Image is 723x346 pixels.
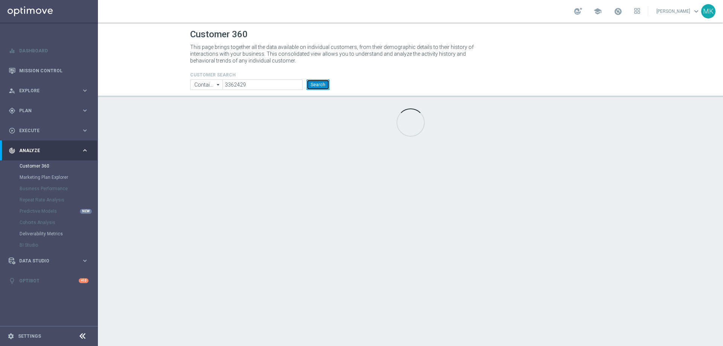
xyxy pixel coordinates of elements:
[19,61,88,81] a: Mission Control
[9,87,81,94] div: Explore
[20,231,78,237] a: Deliverability Metrics
[19,108,81,113] span: Plan
[8,48,89,54] button: equalizer Dashboard
[18,334,41,338] a: Settings
[9,47,15,54] i: equalizer
[8,278,89,284] button: lightbulb Optibot +10
[9,127,15,134] i: play_circle_outline
[9,271,88,291] div: Optibot
[80,209,92,214] div: NEW
[701,4,715,18] div: MK
[8,258,89,264] button: Data Studio keyboard_arrow_right
[9,61,88,81] div: Mission Control
[307,79,329,90] button: Search
[20,194,97,206] div: Repeat Rate Analysis
[8,108,89,114] button: gps_fixed Plan keyboard_arrow_right
[19,128,81,133] span: Execute
[19,271,79,291] a: Optibot
[8,148,89,154] button: track_changes Analyze keyboard_arrow_right
[8,68,89,74] button: Mission Control
[9,277,15,284] i: lightbulb
[215,80,222,90] i: arrow_drop_down
[20,228,97,239] div: Deliverability Metrics
[8,128,89,134] button: play_circle_outline Execute keyboard_arrow_right
[81,107,88,114] i: keyboard_arrow_right
[81,87,88,94] i: keyboard_arrow_right
[20,183,97,194] div: Business Performance
[19,88,81,93] span: Explore
[9,147,81,154] div: Analyze
[9,107,15,114] i: gps_fixed
[593,7,602,15] span: school
[9,258,81,264] div: Data Studio
[20,239,97,251] div: BI Studio
[9,107,81,114] div: Plan
[8,333,14,340] i: settings
[81,147,88,154] i: keyboard_arrow_right
[190,44,480,64] p: This page brings together all the data available on individual customers, from their demographic ...
[656,6,701,17] a: [PERSON_NAME]keyboard_arrow_down
[81,127,88,134] i: keyboard_arrow_right
[9,147,15,154] i: track_changes
[9,41,88,61] div: Dashboard
[190,72,329,78] h4: CUSTOMER SEARCH
[9,127,81,134] div: Execute
[20,217,97,228] div: Cohorts Analysis
[20,160,97,172] div: Customer 360
[223,79,303,90] input: Enter CID, Email, name or phone
[190,29,631,40] h1: Customer 360
[79,278,88,283] div: +10
[81,257,88,264] i: keyboard_arrow_right
[20,172,97,183] div: Marketing Plan Explorer
[190,79,223,90] input: Contains
[20,163,78,169] a: Customer 360
[692,7,700,15] span: keyboard_arrow_down
[20,206,97,217] div: Predictive Models
[19,259,81,263] span: Data Studio
[20,174,78,180] a: Marketing Plan Explorer
[19,148,81,153] span: Analyze
[8,88,89,94] button: person_search Explore keyboard_arrow_right
[19,41,88,61] a: Dashboard
[9,87,15,94] i: person_search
